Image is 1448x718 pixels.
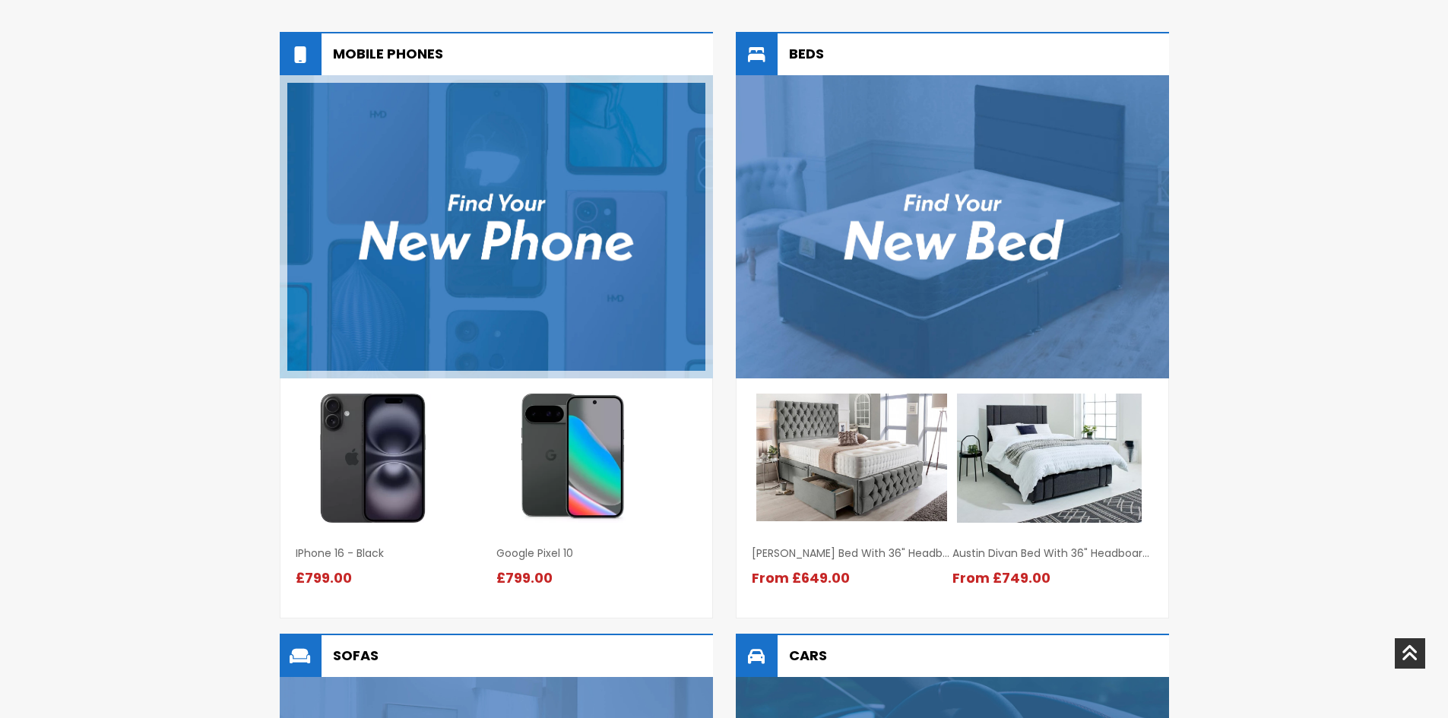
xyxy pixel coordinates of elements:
a: £799.00 [296,572,358,587]
span: £799.00 [296,568,358,587]
img: single-product [756,394,947,522]
span: £799.00 [496,568,559,587]
a: Google Pixel 10 [496,546,697,561]
span: From £649.00 [752,568,856,587]
img: single-product [957,394,1142,523]
img: single-product [501,394,647,523]
h2: Sofas [280,635,713,677]
h2: Mobile Phones [280,33,713,75]
span: From £749.00 [952,568,1057,587]
a: £799.00 [496,572,559,587]
a: Austin Divan Bed with 36" Headboard and 2000 Pocket Spring Mattress [952,546,1153,561]
a: From £749.00 [952,572,1057,587]
h2: Beds [736,33,1169,75]
a: From £649.00 [752,572,856,587]
h2: Cars [736,635,1169,677]
a: [PERSON_NAME] Bed with 36" Headboard, 2 Drawer Storage and Jubilee Mattress [752,546,952,561]
img: single-product [300,394,446,523]
a: iPhone 16 - Black [296,546,496,561]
